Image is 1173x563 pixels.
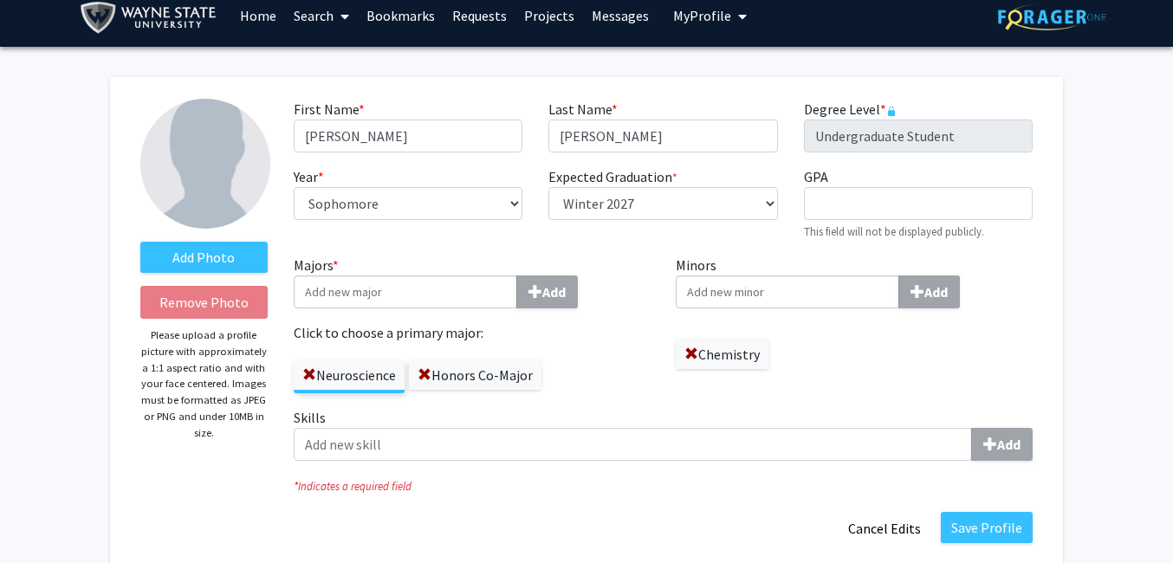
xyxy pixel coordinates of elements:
[837,512,932,545] button: Cancel Edits
[294,99,365,120] label: First Name
[886,106,897,116] svg: Changes to this field can only be made in Wayne State’s Content Management System (CMS) at cms.wa...
[548,166,677,187] label: Expected Graduation
[804,166,828,187] label: GPA
[294,255,651,308] label: Majors
[676,255,1033,308] label: Minors
[294,428,972,461] input: SkillsAdd
[804,224,984,238] small: This field will not be displayed publicly.
[294,407,1033,461] label: Skills
[140,99,270,229] img: Profile Picture
[676,340,768,369] label: Chemistry
[294,360,405,390] label: Neuroscience
[998,3,1106,30] img: ForagerOne Logo
[140,286,268,319] button: Remove Photo
[997,436,1021,453] b: Add
[924,283,948,301] b: Add
[804,99,897,120] label: Degree Level
[516,275,578,308] button: Majors*
[294,275,517,308] input: Majors*Add
[294,478,1033,495] i: Indicates a required field
[140,327,268,441] p: Please upload a profile picture with approximately a 1:1 aspect ratio and with your face centered...
[548,99,618,120] label: Last Name
[140,242,268,273] label: AddProfile Picture
[941,512,1033,543] button: Save Profile
[409,360,541,390] label: Honors Co-Major
[673,7,731,24] span: My Profile
[971,428,1033,461] button: Skills
[294,322,651,343] label: Click to choose a primary major:
[294,166,324,187] label: Year
[676,275,899,308] input: MinorsAdd
[898,275,960,308] button: Minors
[542,283,566,301] b: Add
[13,485,74,550] iframe: Chat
